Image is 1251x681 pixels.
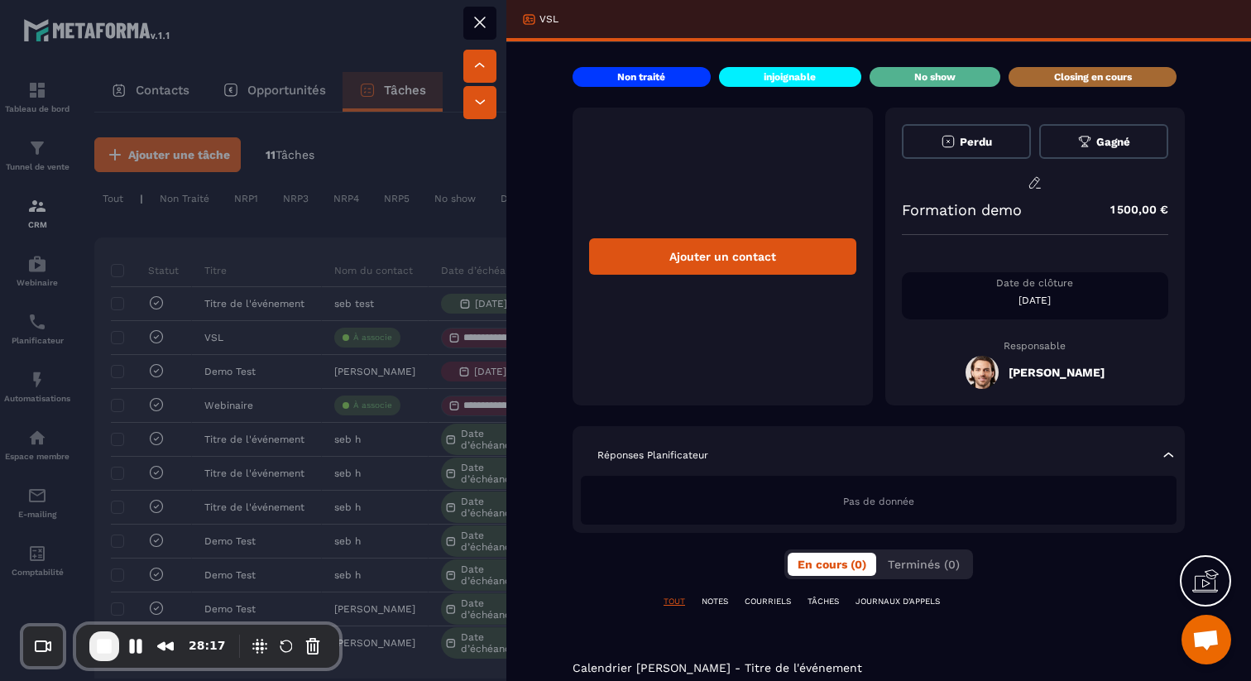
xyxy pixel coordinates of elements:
span: En cours (0) [798,558,866,571]
div: Ajouter un contact [589,238,856,275]
button: Gagné [1039,124,1168,159]
p: COURRIELS [745,596,791,607]
button: Perdu [902,124,1031,159]
button: En cours (0) [788,553,876,576]
p: TOUT [664,596,685,607]
p: [DATE] [902,294,1169,307]
span: Gagné [1096,136,1130,148]
span: Pas de donnée [843,496,914,507]
p: Formation demo [902,201,1022,218]
p: Réponses Planificateur [597,448,708,462]
p: JOURNAUX D'APPELS [856,596,940,607]
p: TÂCHES [808,596,839,607]
a: Ouvrir le chat [1181,615,1231,664]
p: 1 500,00 € [1094,194,1168,226]
h5: [PERSON_NAME] [1009,366,1105,379]
button: Terminés (0) [878,553,970,576]
span: Perdu [960,136,992,148]
span: Terminés (0) [888,558,960,571]
p: Responsable [902,340,1169,352]
p: Calendrier [PERSON_NAME] - Titre de l'événement [573,661,862,674]
p: Date de clôture [902,276,1169,290]
p: NOTES [702,596,728,607]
